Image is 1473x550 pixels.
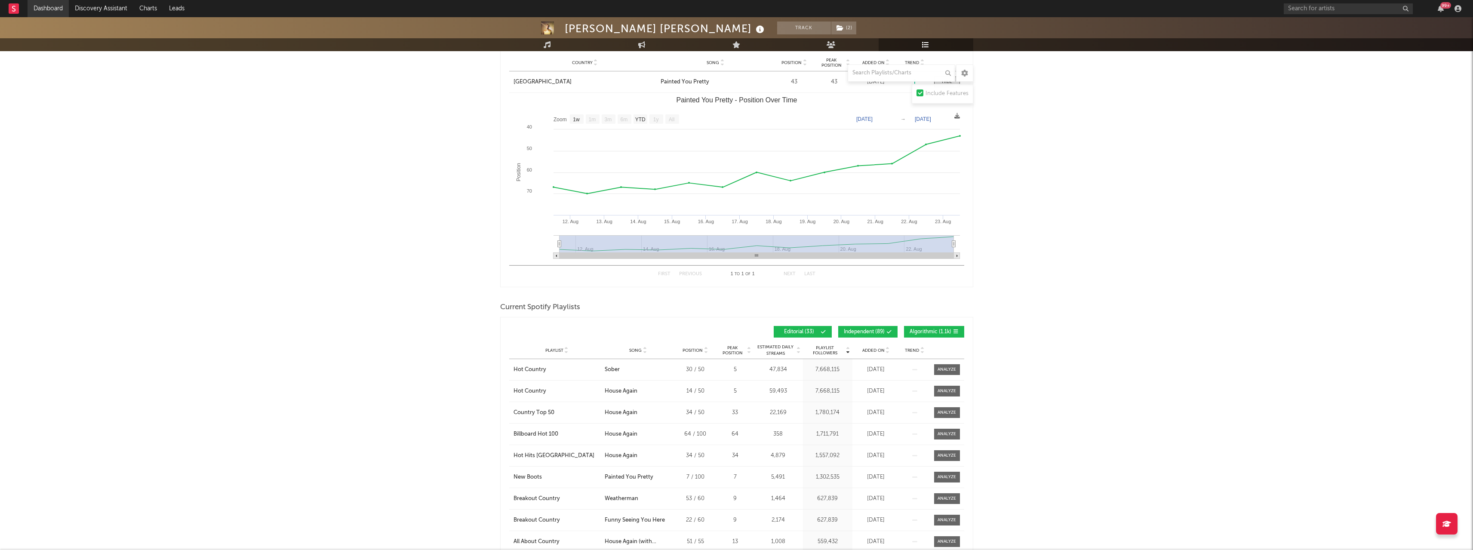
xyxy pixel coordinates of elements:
[831,22,856,34] button: (2)
[838,326,898,338] button: Independent(89)
[596,219,612,224] text: 13. Aug
[901,219,917,224] text: 22. Aug
[514,366,600,374] a: Hot Country
[926,89,969,99] div: Include Features
[855,473,898,482] div: [DATE]
[573,117,580,123] text: 1w
[514,366,546,374] div: Hot Country
[805,473,850,482] div: 1,302,535
[514,387,546,396] div: Hot Country
[756,430,801,439] div: 358
[805,495,850,503] div: 627,839
[605,452,637,460] div: House Again
[526,146,532,151] text: 50
[856,116,873,122] text: [DATE]
[565,22,766,36] div: [PERSON_NAME] [PERSON_NAME]
[605,516,665,525] div: Funny Seeing You Here
[848,65,955,82] input: Search Playlists/Charts
[719,538,751,546] div: 13
[719,409,751,417] div: 33
[588,117,596,123] text: 1m
[855,430,898,439] div: [DATE]
[756,409,801,417] div: 22,169
[1440,2,1451,9] div: 99 +
[855,409,898,417] div: [DATE]
[799,219,815,224] text: 19. Aug
[1284,3,1413,14] input: Search for artists
[605,538,672,546] div: House Again (with [PERSON_NAME])
[514,78,572,86] div: [GEOGRAPHIC_DATA]
[719,516,751,525] div: 9
[732,219,747,224] text: 17. Aug
[844,329,885,335] span: Independent ( 89 )
[676,409,715,417] div: 34 / 50
[756,387,801,396] div: 59,493
[719,495,751,503] div: 9
[526,188,532,194] text: 70
[805,387,850,396] div: 7,668,115
[676,516,715,525] div: 22 / 60
[831,22,857,34] span: ( 2 )
[676,430,715,439] div: 64 / 100
[805,366,850,374] div: 7,668,115
[719,269,766,280] div: 1 1 1
[545,348,563,353] span: Playlist
[661,78,709,86] div: Painted You Pretty
[781,60,802,65] span: Position
[514,452,600,460] a: Hot Hits [GEOGRAPHIC_DATA]
[676,538,715,546] div: 51 / 55
[905,60,919,65] span: Trend
[514,538,600,546] a: All About Country
[676,366,715,374] div: 30 / 50
[514,495,600,503] a: Breakout Country
[514,430,600,439] a: Billboard Hot 100
[904,326,964,338] button: Algorithmic(1.1k)
[620,117,627,123] text: 6m
[777,22,831,34] button: Track
[669,117,674,123] text: All
[818,78,850,86] div: 43
[805,345,845,356] span: Playlist Followers
[855,538,898,546] div: [DATE]
[805,452,850,460] div: 1,557,092
[676,452,715,460] div: 34 / 50
[855,387,898,396] div: [DATE]
[676,495,715,503] div: 53 / 60
[719,430,751,439] div: 64
[653,117,658,123] text: 1y
[604,117,612,123] text: 3m
[514,516,600,525] a: Breakout Country
[514,409,554,417] div: Country Top 50
[572,60,593,65] span: Country
[862,348,885,353] span: Added On
[683,348,703,353] span: Position
[805,516,850,525] div: 627,839
[805,538,850,546] div: 559,432
[562,219,578,224] text: 12. Aug
[661,78,771,86] a: Painted You Pretty
[514,430,558,439] div: Billboard Hot 100
[516,163,522,181] text: Position
[805,409,850,417] div: 1,780,174
[679,272,702,277] button: Previous
[855,495,898,503] div: [DATE]
[514,538,560,546] div: All About Country
[554,117,567,123] text: Zoom
[855,78,898,86] div: [DATE]
[774,326,832,338] button: Editorial(33)
[514,78,656,86] a: [GEOGRAPHIC_DATA]
[1438,5,1444,12] button: 99+
[756,473,801,482] div: 5,491
[833,219,849,224] text: 20. Aug
[804,272,815,277] button: Last
[910,329,951,335] span: Algorithmic ( 1.1k )
[605,473,653,482] div: Painted You Pretty
[719,387,751,396] div: 5
[735,272,740,276] span: to
[901,116,906,122] text: →
[605,430,637,439] div: House Again
[805,430,850,439] div: 1,711,791
[514,495,560,503] div: Breakout Country
[935,219,950,224] text: 23. Aug
[719,345,746,356] span: Peak Position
